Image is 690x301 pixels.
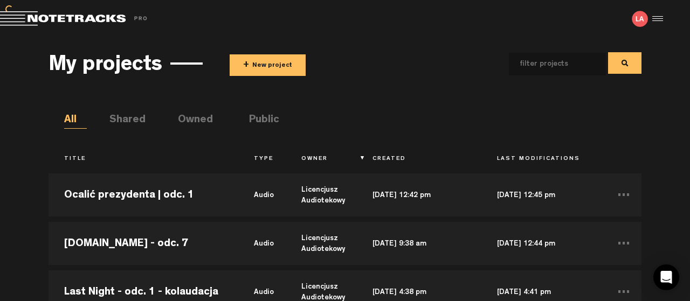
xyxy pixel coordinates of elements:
[238,171,286,219] td: audio
[286,219,357,268] td: Licencjusz Audiotekowy
[64,113,87,129] li: All
[606,171,641,219] td: ...
[286,150,357,169] th: Owner
[230,54,306,76] button: +New project
[481,171,606,219] td: [DATE] 12:45 pm
[49,171,238,219] td: Ocalić prezydenta | odc. 1
[238,150,286,169] th: Type
[606,219,641,268] td: ...
[632,11,648,27] img: letters
[49,150,238,169] th: Title
[481,150,606,169] th: Last Modifications
[178,113,201,129] li: Owned
[238,219,286,268] td: audio
[49,54,162,78] h3: My projects
[109,113,132,129] li: Shared
[243,59,249,72] span: +
[481,219,606,268] td: [DATE] 12:44 pm
[357,150,481,169] th: Created
[509,53,589,75] input: filter projects
[357,219,481,268] td: [DATE] 9:38 am
[49,219,238,268] td: [DOMAIN_NAME] - odc. 7
[653,264,679,290] div: Open Intercom Messenger
[249,113,272,129] li: Public
[357,171,481,219] td: [DATE] 12:42 pm
[286,171,357,219] td: Licencjusz Audiotekowy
